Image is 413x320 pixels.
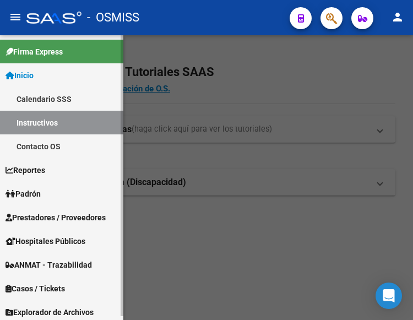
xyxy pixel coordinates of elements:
[6,259,92,271] span: ANMAT - Trazabilidad
[6,69,34,82] span: Inicio
[9,10,22,24] mat-icon: menu
[391,10,404,24] mat-icon: person
[6,211,106,224] span: Prestadores / Proveedores
[6,283,65,295] span: Casos / Tickets
[376,283,402,309] div: Open Intercom Messenger
[6,188,41,200] span: Padrón
[6,164,45,176] span: Reportes
[87,6,139,30] span: - OSMISS
[6,306,94,318] span: Explorador de Archivos
[6,46,63,58] span: Firma Express
[6,235,85,247] span: Hospitales Públicos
